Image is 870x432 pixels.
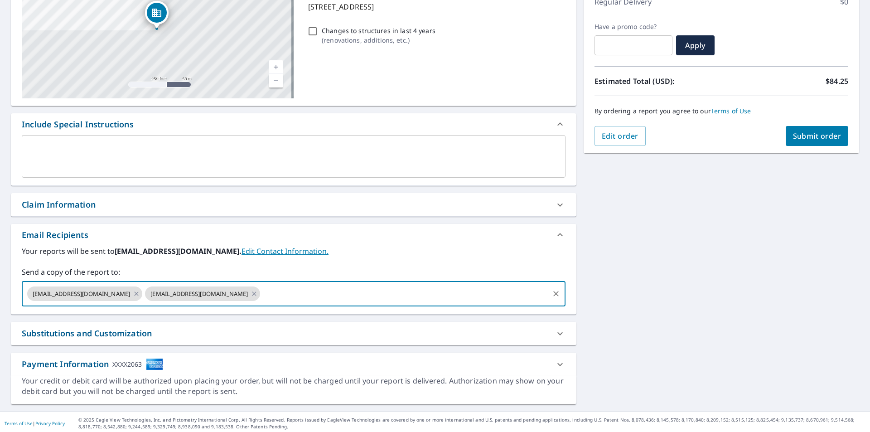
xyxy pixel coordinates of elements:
[594,23,672,31] label: Have a promo code?
[786,126,849,146] button: Submit order
[11,322,576,345] div: Substitutions and Customization
[269,60,283,74] a: Current Level 17, Zoom In
[27,286,142,301] div: [EMAIL_ADDRESS][DOMAIN_NAME]
[676,35,715,55] button: Apply
[22,267,565,277] label: Send a copy of the report to:
[78,417,865,430] p: © 2025 Eagle View Technologies, Inc. and Pictometry International Corp. All Rights Reserved. Repo...
[711,107,751,115] a: Terms of Use
[550,287,562,300] button: Clear
[145,1,169,29] div: Dropped pin, building 1, Commercial property, 609 Golf St Odessa, MO 64076
[112,358,142,370] div: XXXX2063
[22,327,152,340] div: Substitutions and Customization
[22,246,565,257] label: Your reports will be sent to
[145,286,260,301] div: [EMAIL_ADDRESS][DOMAIN_NAME]
[793,131,841,141] span: Submit order
[322,26,435,35] p: Changes to structures in last 4 years
[11,113,576,135] div: Include Special Instructions
[308,1,562,12] p: [STREET_ADDRESS]
[322,35,435,45] p: ( renovations, additions, etc. )
[11,224,576,246] div: Email Recipients
[594,126,646,146] button: Edit order
[22,376,565,397] div: Your credit or debit card will be authorized upon placing your order, but will not be charged unt...
[11,193,576,216] div: Claim Information
[22,118,134,131] div: Include Special Instructions
[594,76,721,87] p: Estimated Total (USD):
[683,40,707,50] span: Apply
[242,246,329,256] a: EditContactInfo
[5,421,65,426] p: |
[5,420,33,427] a: Terms of Use
[145,290,253,298] span: [EMAIL_ADDRESS][DOMAIN_NAME]
[115,246,242,256] b: [EMAIL_ADDRESS][DOMAIN_NAME].
[826,76,848,87] p: $84.25
[146,358,163,370] img: cardImage
[602,131,638,141] span: Edit order
[269,74,283,87] a: Current Level 17, Zoom Out
[11,353,576,376] div: Payment InformationXXXX2063cardImage
[35,420,65,427] a: Privacy Policy
[22,199,96,211] div: Claim Information
[22,229,88,241] div: Email Recipients
[594,107,848,115] p: By ordering a report you agree to our
[27,290,135,298] span: [EMAIL_ADDRESS][DOMAIN_NAME]
[22,358,163,370] div: Payment Information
